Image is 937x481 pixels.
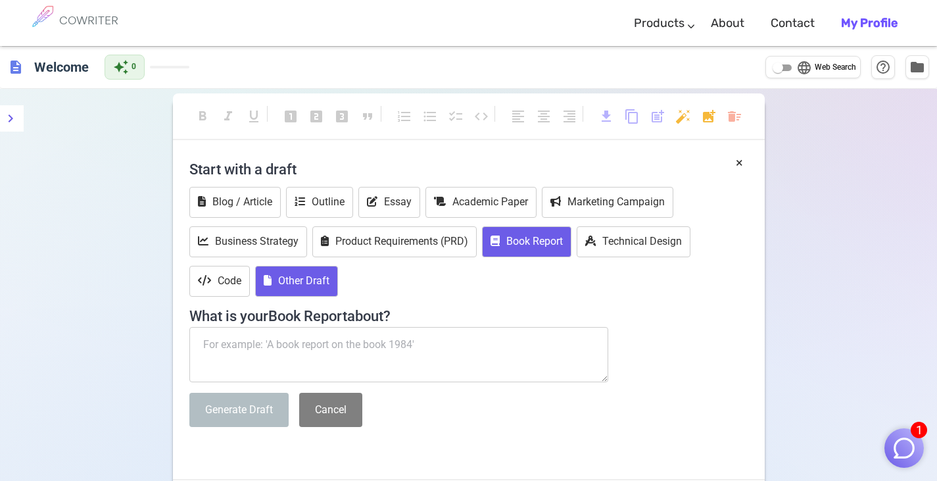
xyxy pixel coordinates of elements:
[905,55,929,79] button: Manage Documents
[360,109,375,124] span: format_quote
[8,59,24,75] span: description
[536,109,552,124] span: format_align_center
[189,226,307,257] button: Business Strategy
[113,59,129,75] span: auto_awesome
[796,60,812,76] span: language
[425,187,537,218] button: Academic Paper
[815,61,856,74] span: Web Search
[189,393,289,428] button: Generate Draft
[736,153,743,172] button: ×
[650,109,665,124] span: post_add
[875,59,891,75] span: help_outline
[286,187,353,218] button: Outline
[841,4,898,43] a: My Profile
[246,109,262,124] span: format_underlined
[283,109,299,124] span: looks_one
[473,109,489,124] span: code
[598,109,614,124] span: download
[701,109,717,124] span: add_photo_alternate
[675,109,691,124] span: auto_fix_high
[577,226,690,257] button: Technical Design
[312,226,477,257] button: Product Requirements (PRD)
[542,187,673,218] button: Marketing Campaign
[132,61,136,74] span: 0
[634,4,685,43] a: Products
[624,109,640,124] span: content_copy
[308,109,324,124] span: looks_two
[334,109,350,124] span: looks_3
[396,109,412,124] span: format_list_numbered
[448,109,464,124] span: checklist
[189,187,281,218] button: Blog / Article
[195,109,210,124] span: format_bold
[841,16,898,30] b: My Profile
[711,4,744,43] a: About
[59,14,118,26] h6: COWRITER
[189,153,748,185] h4: Start with a draft
[189,266,250,297] button: Code
[189,300,748,325] h4: What is your Book Report about?
[29,54,94,80] h6: Click to edit title
[358,187,420,218] button: Essay
[562,109,577,124] span: format_align_right
[884,428,924,468] button: 1
[299,393,362,428] button: Cancel
[422,109,438,124] span: format_list_bulleted
[482,226,571,257] button: Book Report
[255,266,338,297] button: Other Draft
[911,422,927,438] span: 1
[220,109,236,124] span: format_italic
[871,55,895,79] button: Help & Shortcuts
[727,109,742,124] span: delete_sweep
[771,4,815,43] a: Contact
[510,109,526,124] span: format_align_left
[909,59,925,75] span: folder
[892,436,917,461] img: Close chat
